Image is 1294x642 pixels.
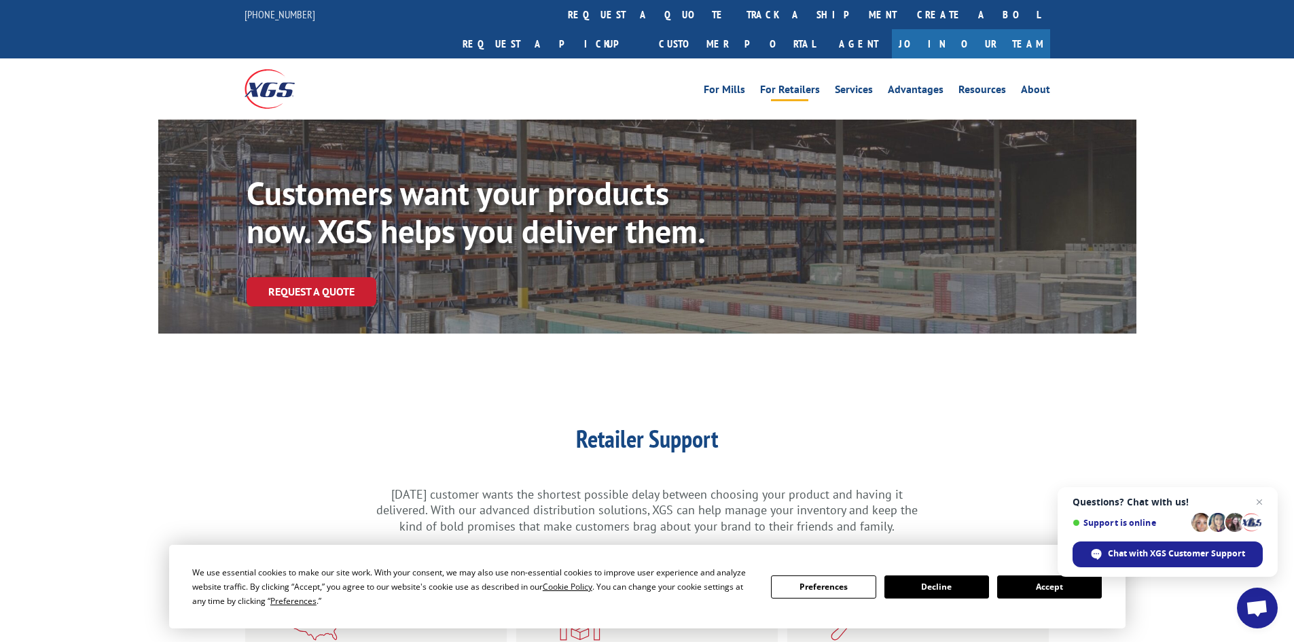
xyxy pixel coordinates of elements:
a: Resources [958,84,1006,99]
div: Cookie Consent Prompt [169,545,1126,628]
a: About [1021,84,1050,99]
span: Chat with XGS Customer Support [1108,548,1245,560]
p: [DATE] customer wants the shortest possible delay between choosing your product and having it del... [376,486,919,535]
a: Join Our Team [892,29,1050,58]
div: Open chat [1237,588,1278,628]
button: Accept [997,575,1102,599]
a: For Mills [704,84,745,99]
a: Services [835,84,873,99]
div: We use essential cookies to make our site work. With your consent, we may also use non-essential ... [192,565,755,608]
p: Customers want your products now. XGS helps you deliver them. [247,174,734,250]
div: Chat with XGS Customer Support [1073,541,1263,567]
a: For Retailers [760,84,820,99]
a: Customer Portal [649,29,825,58]
a: [PHONE_NUMBER] [245,7,315,21]
a: Advantages [888,84,943,99]
span: Support is online [1073,518,1187,528]
span: Preferences [270,595,317,607]
button: Decline [884,575,989,599]
span: Questions? Chat with us! [1073,497,1263,507]
h1: Retailer Support [376,427,919,458]
a: Request a pickup [452,29,649,58]
button: Preferences [771,575,876,599]
a: Agent [825,29,892,58]
span: Close chat [1251,494,1268,510]
a: Request a Quote [247,277,376,306]
span: Cookie Policy [543,581,592,592]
